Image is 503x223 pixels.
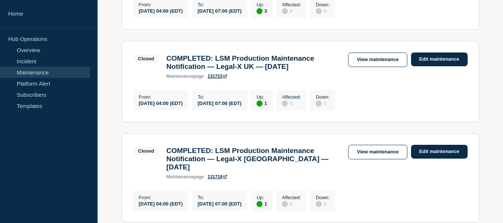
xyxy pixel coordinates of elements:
[139,94,183,100] p: From :
[257,200,267,207] div: 1
[282,94,301,100] p: Affected :
[257,2,267,7] p: Up :
[166,74,194,79] span: maintenance
[139,2,183,7] p: From :
[282,8,288,14] div: disabled
[257,100,267,106] div: 1
[138,56,154,61] div: Closed
[198,7,242,14] div: [DATE] 07:00 (EDT)
[139,7,183,14] div: [DATE] 04:00 (EDT)
[316,200,330,207] div: 0
[198,94,242,100] p: To :
[282,201,288,207] div: disabled
[166,74,204,79] p: page
[166,54,341,71] h3: COMPLETED: LSM Production Maintenance Notification — Legal-X UK — [DATE]
[198,2,242,7] p: To :
[316,8,322,14] div: disabled
[411,145,468,159] a: Edit maintenance
[166,174,194,179] span: maintenance
[198,195,242,200] p: To :
[316,100,330,106] div: 0
[166,174,204,179] p: page
[257,7,267,14] div: 3
[257,201,262,207] div: up
[138,148,154,154] div: Closed
[316,201,322,207] div: disabled
[316,7,330,14] div: 0
[282,100,301,106] div: 0
[316,94,330,100] p: Down :
[139,100,183,106] div: [DATE] 04:00 (EDT)
[411,52,468,66] a: Edit maintenance
[316,2,330,7] p: Down :
[139,195,183,200] p: From :
[282,195,301,200] p: Affected :
[208,74,227,79] a: 131723
[166,147,341,171] h3: COMPLETED: LSM Production Maintenance Notification — Legal-X [GEOGRAPHIC_DATA] — [DATE]
[282,200,301,207] div: 0
[316,101,322,106] div: disabled
[208,174,227,179] a: 131719
[348,52,407,67] a: View maintenance
[282,101,288,106] div: disabled
[257,195,267,200] p: Up :
[257,8,262,14] div: up
[282,2,301,7] p: Affected :
[348,145,407,159] a: View maintenance
[198,200,242,207] div: [DATE] 07:00 (EDT)
[282,7,301,14] div: 0
[316,195,330,200] p: Down :
[257,101,262,106] div: up
[139,200,183,207] div: [DATE] 04:00 (EDT)
[257,94,267,100] p: Up :
[198,100,242,106] div: [DATE] 07:00 (EDT)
